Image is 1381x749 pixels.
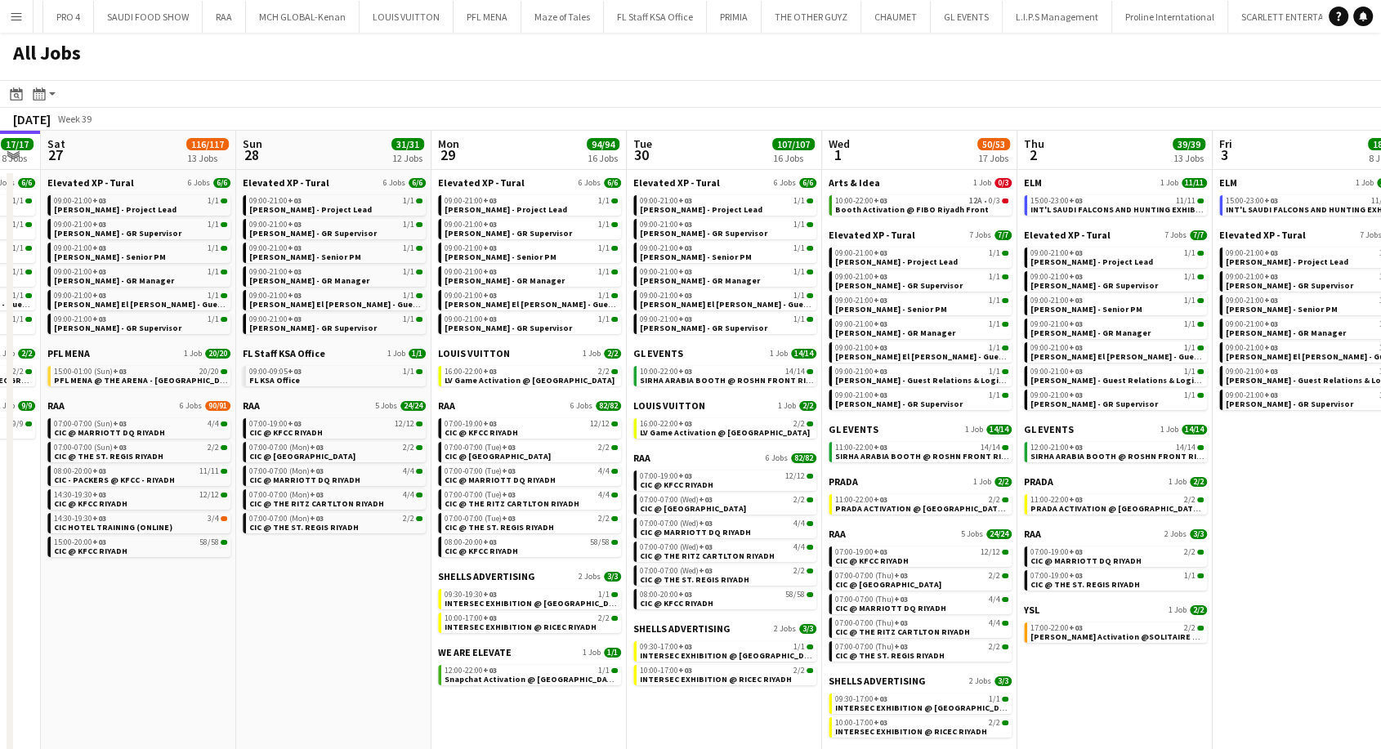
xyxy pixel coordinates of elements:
button: PRO 4 [43,1,94,33]
span: Week 39 [54,113,95,125]
button: MCH GLOBAL-Kenan [246,1,360,33]
button: Proline Interntational [1112,1,1228,33]
button: SCARLETT ENTERTAINMENT [1228,1,1371,33]
button: CHAUMET [861,1,931,33]
button: Maze of Tales [521,1,604,33]
div: [DATE] [13,111,51,127]
button: FL Staff KSA Office [604,1,707,33]
button: L.I.P.S Management [1003,1,1112,33]
button: LOUIS VUITTON [360,1,454,33]
button: GL EVENTS [931,1,1003,33]
button: THE OTHER GUYZ [762,1,861,33]
button: PFL MENA [454,1,521,33]
button: RAA [203,1,246,33]
button: SAUDI FOOD SHOW [94,1,203,33]
button: PRIMIA [707,1,762,33]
